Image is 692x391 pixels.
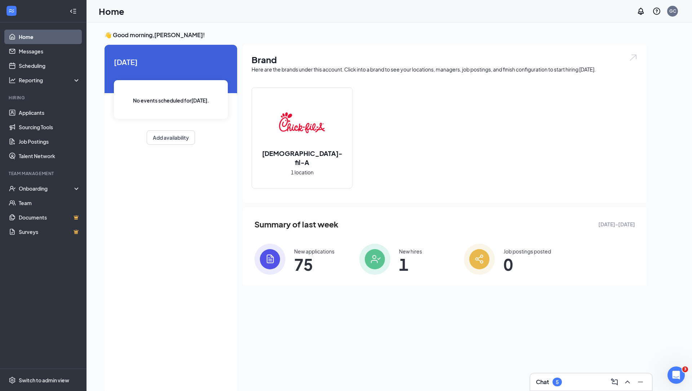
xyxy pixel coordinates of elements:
[629,53,638,62] img: open.6027fd2a22e1237b5b06.svg
[504,258,551,271] span: 0
[19,185,74,192] div: Onboarding
[9,77,16,84] svg: Analysis
[99,5,124,17] h1: Home
[9,377,16,384] svg: Settings
[252,149,352,167] h2: [DEMOGRAPHIC_DATA]-fil-A
[279,100,325,146] img: Chick-fil-A
[147,130,195,145] button: Add availability
[636,7,645,16] svg: Notifications
[254,218,338,231] span: Summary of last week
[19,120,80,134] a: Sourcing Tools
[9,95,79,101] div: Hiring
[399,248,422,255] div: New hires
[19,44,80,58] a: Messages
[610,378,619,386] svg: ComposeMessage
[105,31,647,39] h3: 👋 Good morning, [PERSON_NAME] !
[252,53,638,66] h1: Brand
[254,244,285,275] img: icon
[252,66,638,73] div: Here are the brands under this account. Click into a brand to see your locations, managers, job p...
[399,258,422,271] span: 1
[70,8,77,15] svg: Collapse
[464,244,495,275] img: icon
[636,378,645,386] svg: Minimize
[19,210,80,225] a: DocumentsCrown
[609,376,620,388] button: ComposeMessage
[622,376,633,388] button: ChevronUp
[359,244,390,275] img: icon
[669,8,676,14] div: GC
[19,225,80,239] a: SurveysCrown
[536,378,549,386] h3: Chat
[19,134,80,149] a: Job Postings
[9,170,79,177] div: Team Management
[667,366,685,384] iframe: Intercom live chat
[504,248,551,255] div: Job postings posted
[294,258,334,271] span: 75
[598,220,635,228] span: [DATE] - [DATE]
[133,96,209,104] span: No events scheduled for [DATE] .
[19,149,80,163] a: Talent Network
[8,7,15,14] svg: WorkstreamLogo
[623,378,632,386] svg: ChevronUp
[294,248,334,255] div: New applications
[291,168,314,176] span: 1 location
[9,185,16,192] svg: UserCheck
[19,196,80,210] a: Team
[652,7,661,16] svg: QuestionInfo
[19,30,80,44] a: Home
[682,366,688,372] span: 3
[19,77,81,84] div: Reporting
[19,377,69,384] div: Switch to admin view
[635,376,646,388] button: Minimize
[114,56,228,68] span: [DATE]
[19,105,80,120] a: Applicants
[19,58,80,73] a: Scheduling
[556,379,559,385] div: 5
